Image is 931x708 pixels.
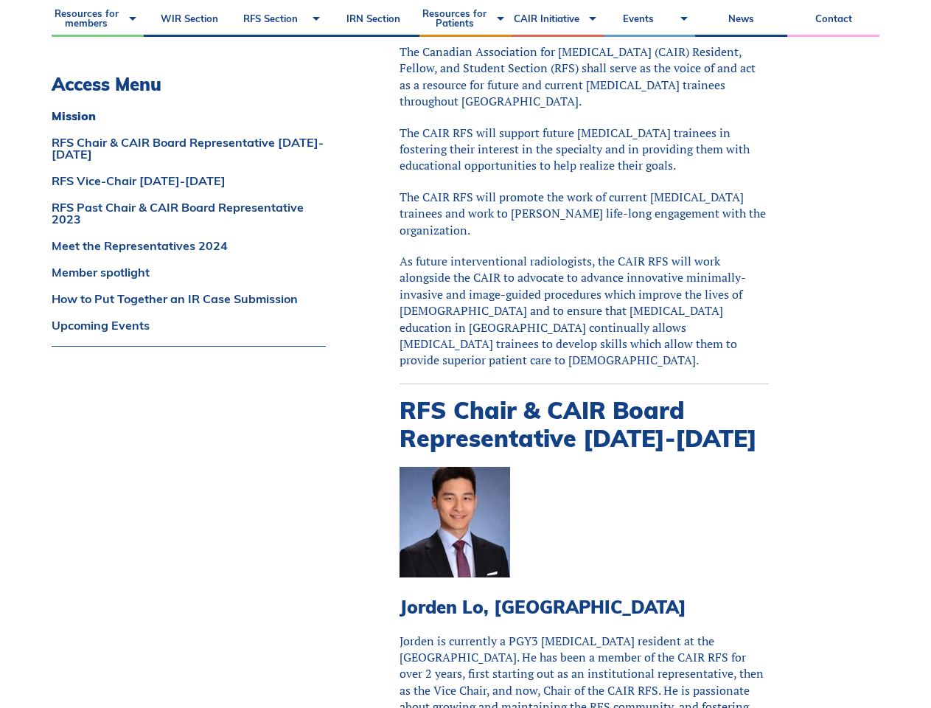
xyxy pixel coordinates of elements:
[52,293,326,305] a: How to Put Together an IR Case Submission
[400,125,769,174] p: The CAIR RFS will support future [MEDICAL_DATA] trainees in fostering their interest in the speci...
[52,266,326,278] a: Member spotlight
[52,319,326,331] a: Upcoming Events
[400,396,769,453] h2: RFS Chair & CAIR Board Representative [DATE]-[DATE]
[52,201,326,225] a: RFS Past Chair & CAIR Board Representative 2023
[52,136,326,160] a: RFS Chair & CAIR Board Representative [DATE]-[DATE]
[52,175,326,187] a: RFS Vice-Chair [DATE]-[DATE]
[52,74,326,95] h3: Access Menu
[52,110,326,122] a: Mission
[400,253,769,369] p: As future interventional radiologists, the CAIR RFS will work alongside the CAIR to advocate to a...
[52,240,326,251] a: Meet the Representatives 2024
[400,44,769,110] p: The Canadian Association for [MEDICAL_DATA] (CAIR) Resident, Fellow, and Student Section (RFS) sh...
[400,189,769,238] p: The CAIR RFS will promote the work of current [MEDICAL_DATA] trainees and work to [PERSON_NAME] l...
[400,597,769,618] h3: Jorden Lo, [GEOGRAPHIC_DATA]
